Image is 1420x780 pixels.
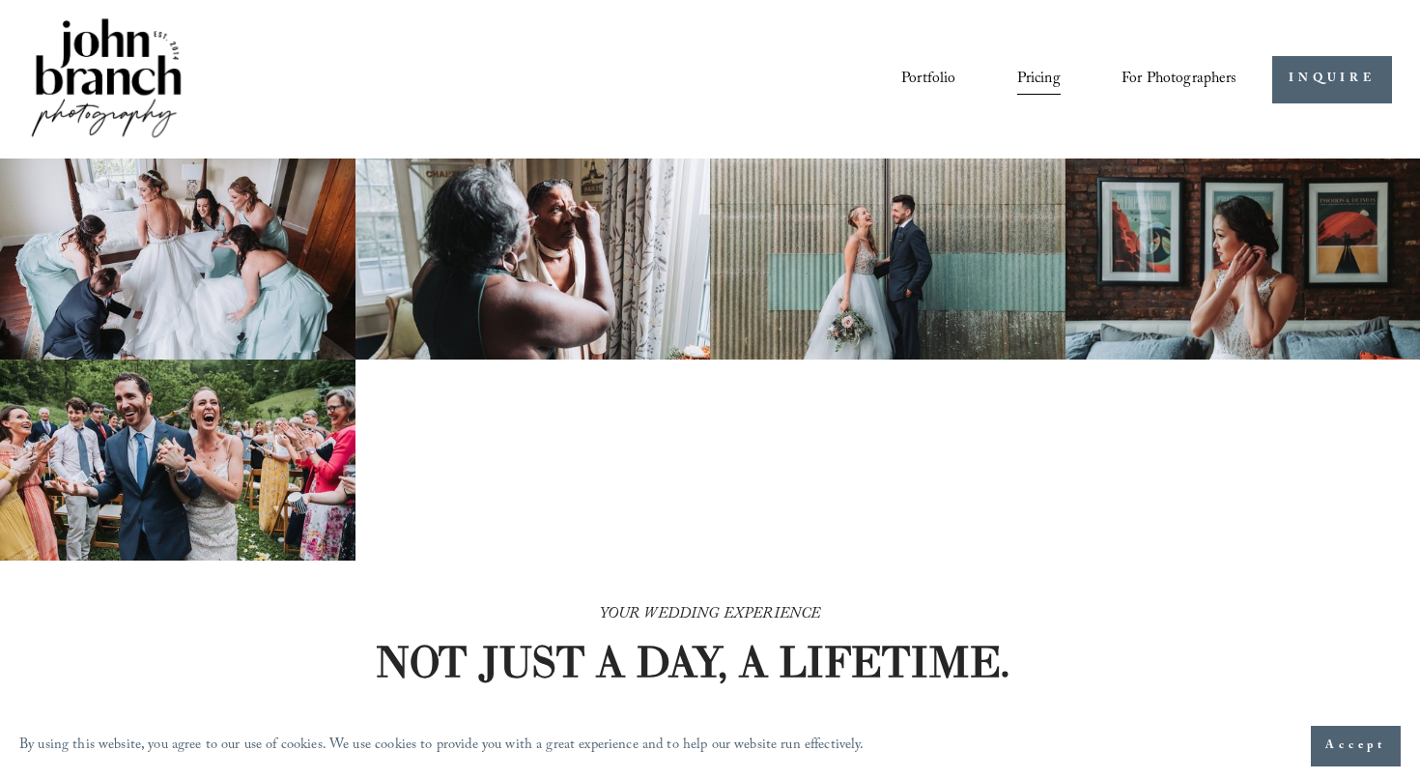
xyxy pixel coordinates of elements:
span: Accept [1325,737,1386,756]
button: Accept [1311,726,1401,766]
img: John Branch IV Photography [28,14,185,145]
img: Woman applying makeup to another woman near a window with floral curtains and autumn flowers. [355,159,711,360]
img: A bride and groom standing together, laughing, with the bride holding a bouquet in front of a cor... [710,159,1065,360]
a: Portfolio [901,63,955,96]
a: Pricing [1017,63,1061,96]
a: folder dropdown [1122,63,1237,96]
span: For Photographers [1122,65,1237,95]
em: YOUR WEDDING EXPERIENCE [600,602,821,628]
a: INQUIRE [1272,56,1391,103]
strong: NOT JUST A DAY, A LIFETIME. [375,635,1010,688]
p: By using this website, you agree to our use of cookies. We use cookies to provide you with a grea... [19,733,865,761]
